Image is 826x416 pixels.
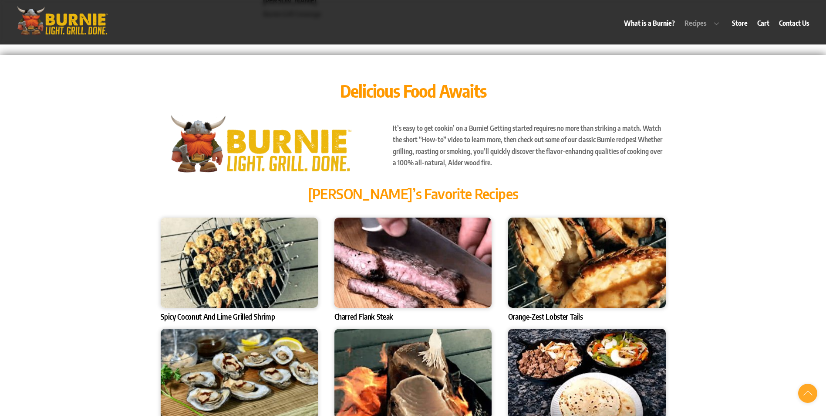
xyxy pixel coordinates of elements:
a: What is a Burnie? [620,13,679,33]
p: It’s easy to get cookin’ on a Burnie! Getting started requires no more than striking a match. Wat... [393,123,665,169]
a: Charred Flank Steak [334,312,393,321]
a: Burnie Grill [12,25,112,40]
img: Orange-Zest Lobster Tails [508,218,666,308]
a: Recipes [681,13,727,33]
span: Delicious Food Awaits [340,80,486,102]
img: Spicy Coconut And Lime Grilled Shrimp [161,218,318,308]
img: burniegrill.com-logo-high-res-2020110_500px [12,4,112,37]
a: Contact Us [775,13,814,33]
a: Orange-Zest Lobster Tails [508,312,583,321]
a: Store [728,13,752,33]
a: Cart [753,13,774,33]
img: Charred Flank Steak [334,218,492,308]
a: Spicy Coconut And Lime Grilled Shrimp [161,312,275,321]
span: [PERSON_NAME]’s Favorite Recipes [308,185,519,202]
img: burniegrill.com-logo-high-res-2020110_500px [161,113,360,175]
